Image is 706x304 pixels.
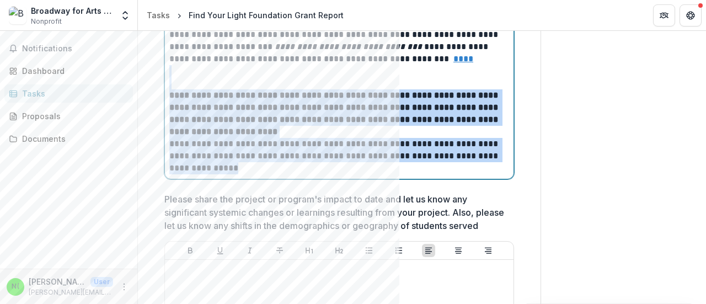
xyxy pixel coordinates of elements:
div: Documents [22,133,124,145]
button: Heading 1 [303,244,316,257]
button: Bullet List [362,244,376,257]
a: Tasks [142,7,174,23]
img: Broadway for Arts Education, Inc. [9,7,26,24]
a: Proposals [4,107,133,125]
button: Get Help [680,4,702,26]
div: Find Your Light Foundation Grant Report [189,9,344,21]
button: Underline [213,244,227,257]
button: Open entity switcher [117,4,133,26]
p: [PERSON_NAME] (BA) [29,276,86,287]
a: Dashboard [4,62,133,80]
div: Tasks [22,88,124,99]
span: Nonprofit [31,17,62,26]
button: Notifications [4,40,133,57]
button: Bold [184,244,197,257]
button: Italicize [243,244,256,257]
nav: breadcrumb [142,7,348,23]
div: Broadway for Arts Education, Inc. [31,5,113,17]
button: Heading 2 [333,244,346,257]
button: Partners [653,4,675,26]
button: Align Left [422,244,435,257]
p: [PERSON_NAME][EMAIL_ADDRESS][DOMAIN_NAME] [29,287,113,297]
p: User [90,277,113,287]
a: Documents [4,130,133,148]
div: Dashboard [22,65,124,77]
button: Strike [273,244,286,257]
div: Natasha (BA) [12,283,19,290]
div: Tasks [147,9,170,21]
button: Ordered List [392,244,405,257]
a: Tasks [4,84,133,103]
div: Proposals [22,110,124,122]
button: Align Center [452,244,465,257]
p: Please share the project or program's impact to date and let us know any significant systemic cha... [164,193,507,232]
button: Align Right [482,244,495,257]
span: Notifications [22,44,129,54]
button: More [117,280,131,294]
